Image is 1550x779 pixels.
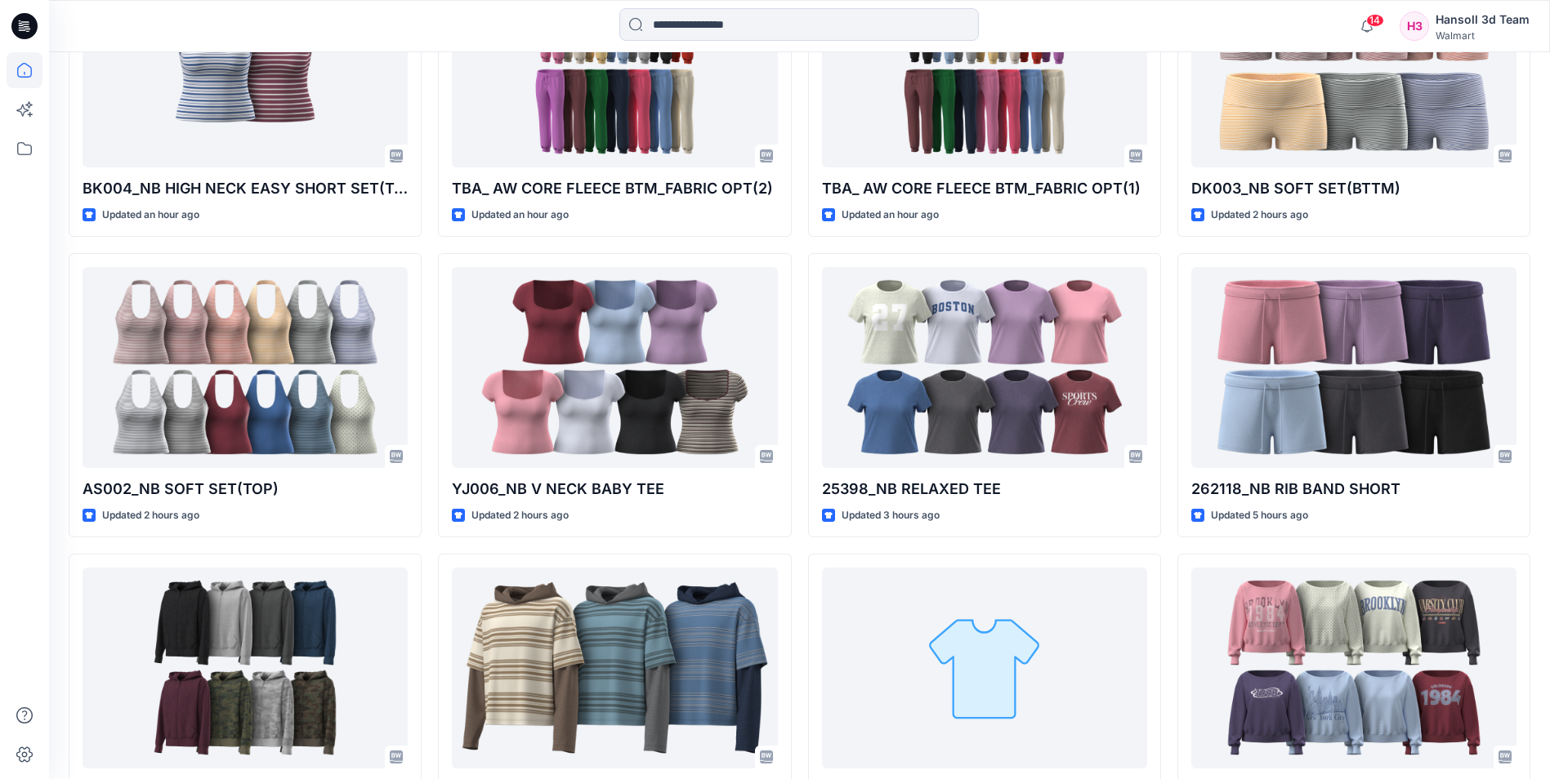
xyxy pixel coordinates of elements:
[1366,14,1384,27] span: 14
[102,507,199,524] p: Updated 2 hours ago
[1191,478,1516,501] p: 262118_NB RIB BAND SHORT
[1191,177,1516,200] p: DK003_NB SOFT SET(BTTM)
[83,177,408,200] p: BK004_NB HIGH NECK EASY SHORT SET(TOP)
[1191,568,1516,768] a: JDK002_NB RIB BAND OFF SHOULDER SWEATSHIRT
[102,207,199,224] p: Updated an hour ago
[822,267,1147,467] a: 25398_NB RELAXED TEE
[83,478,408,501] p: AS002_NB SOFT SET(TOP)
[471,207,569,224] p: Updated an hour ago
[822,177,1147,200] p: TBA_ AW CORE FLEECE BTM_FABRIC OPT(1)
[452,478,777,501] p: YJ006_NB V NECK BABY TEE
[452,568,777,768] a: HQTBA_WN LS HOODED TWOVER TEE
[822,478,1147,501] p: 25398_NB RELAXED TEE
[822,568,1147,768] a: FAWKTH03SP26 SS RAGLAN SWEATSHIRT
[1400,11,1429,41] div: H3
[1211,207,1308,224] p: Updated 2 hours ago
[1191,267,1516,467] a: 262118_NB RIB BAND SHORT
[83,568,408,768] a: HQ263552 WN FULL ZIP FLEECE HOODIE
[842,507,940,524] p: Updated 3 hours ago
[842,207,939,224] p: Updated an hour ago
[1211,507,1308,524] p: Updated 5 hours ago
[452,177,777,200] p: TBA_ AW CORE FLEECE BTM_FABRIC OPT(2)
[1436,29,1530,42] div: Walmart
[471,507,569,524] p: Updated 2 hours ago
[83,267,408,467] a: AS002_NB SOFT SET(TOP)
[452,267,777,467] a: YJ006_NB V NECK BABY TEE
[1436,10,1530,29] div: Hansoll 3d Team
